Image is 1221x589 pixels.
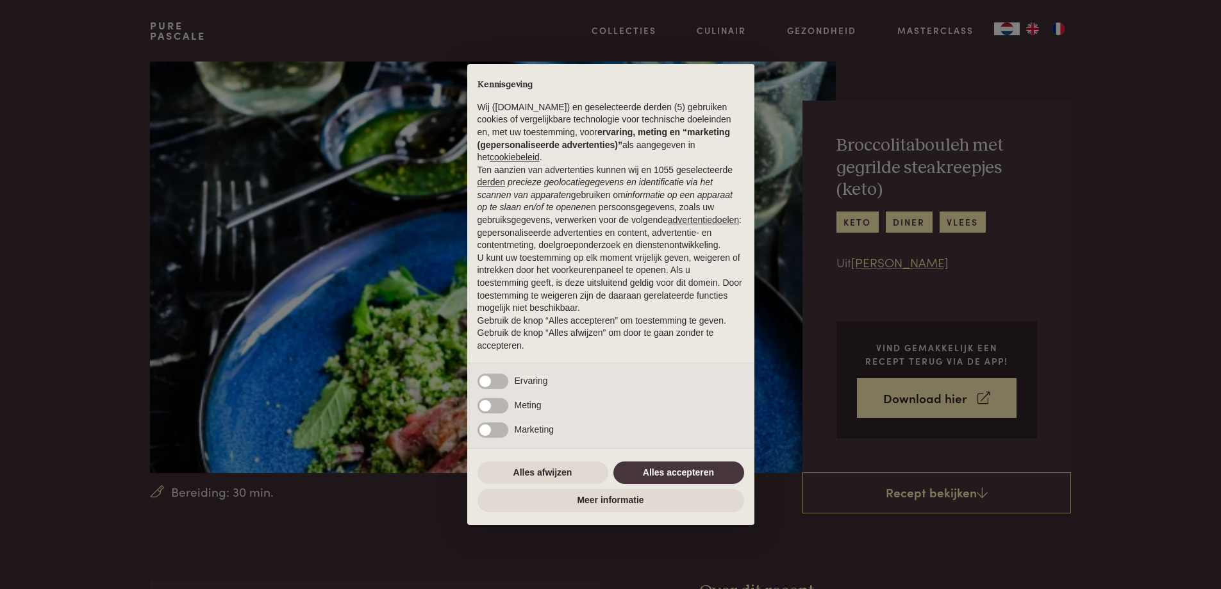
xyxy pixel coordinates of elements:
em: informatie op een apparaat op te slaan en/of te openen [478,190,733,213]
button: Meer informatie [478,489,744,512]
h2: Kennisgeving [478,79,744,91]
em: precieze geolocatiegegevens en identificatie via het scannen van apparaten [478,177,713,200]
button: Alles accepteren [613,461,744,485]
button: advertentiedoelen [668,214,739,227]
span: Ervaring [515,376,548,386]
p: Wij ([DOMAIN_NAME]) en geselecteerde derden (5) gebruiken cookies of vergelijkbare technologie vo... [478,101,744,164]
p: Gebruik de knop “Alles accepteren” om toestemming te geven. Gebruik de knop “Alles afwijzen” om d... [478,315,744,353]
span: Meting [515,400,542,410]
button: Alles afwijzen [478,461,608,485]
strong: ervaring, meting en “marketing (gepersonaliseerde advertenties)” [478,127,730,150]
button: derden [478,176,506,189]
span: Marketing [515,424,554,435]
p: U kunt uw toestemming op elk moment vrijelijk geven, weigeren of intrekken door het voorkeurenpan... [478,252,744,315]
p: Ten aanzien van advertenties kunnen wij en 1055 geselecteerde gebruiken om en persoonsgegevens, z... [478,164,744,252]
a: cookiebeleid [490,152,540,162]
